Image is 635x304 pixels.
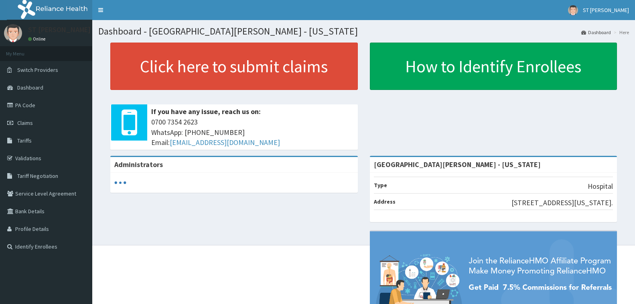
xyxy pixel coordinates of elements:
b: If you have any issue, reach us on: [151,107,261,116]
img: User Image [4,24,22,42]
span: Claims [17,119,33,126]
p: [STREET_ADDRESS][US_STATE]. [511,198,613,208]
a: [EMAIL_ADDRESS][DOMAIN_NAME] [170,138,280,147]
b: Administrators [114,160,163,169]
h1: Dashboard - [GEOGRAPHIC_DATA][PERSON_NAME] - [US_STATE] [98,26,629,37]
span: Tariff Negotiation [17,172,58,180]
p: ST [PERSON_NAME] [28,26,91,33]
a: Online [28,36,47,42]
li: Here [612,29,629,36]
a: How to Identify Enrollees [370,43,617,90]
span: ST [PERSON_NAME] [583,6,629,14]
span: Switch Providers [17,66,58,73]
img: User Image [568,5,578,15]
span: Dashboard [17,84,43,91]
span: 0700 7354 2623 WhatsApp: [PHONE_NUMBER] Email: [151,117,354,148]
p: Hospital [588,181,613,192]
b: Address [374,198,396,205]
strong: [GEOGRAPHIC_DATA][PERSON_NAME] - [US_STATE] [374,160,541,169]
a: Click here to submit claims [110,43,358,90]
svg: audio-loading [114,177,126,189]
span: Tariffs [17,137,32,144]
a: Dashboard [581,29,611,36]
b: Type [374,182,387,189]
